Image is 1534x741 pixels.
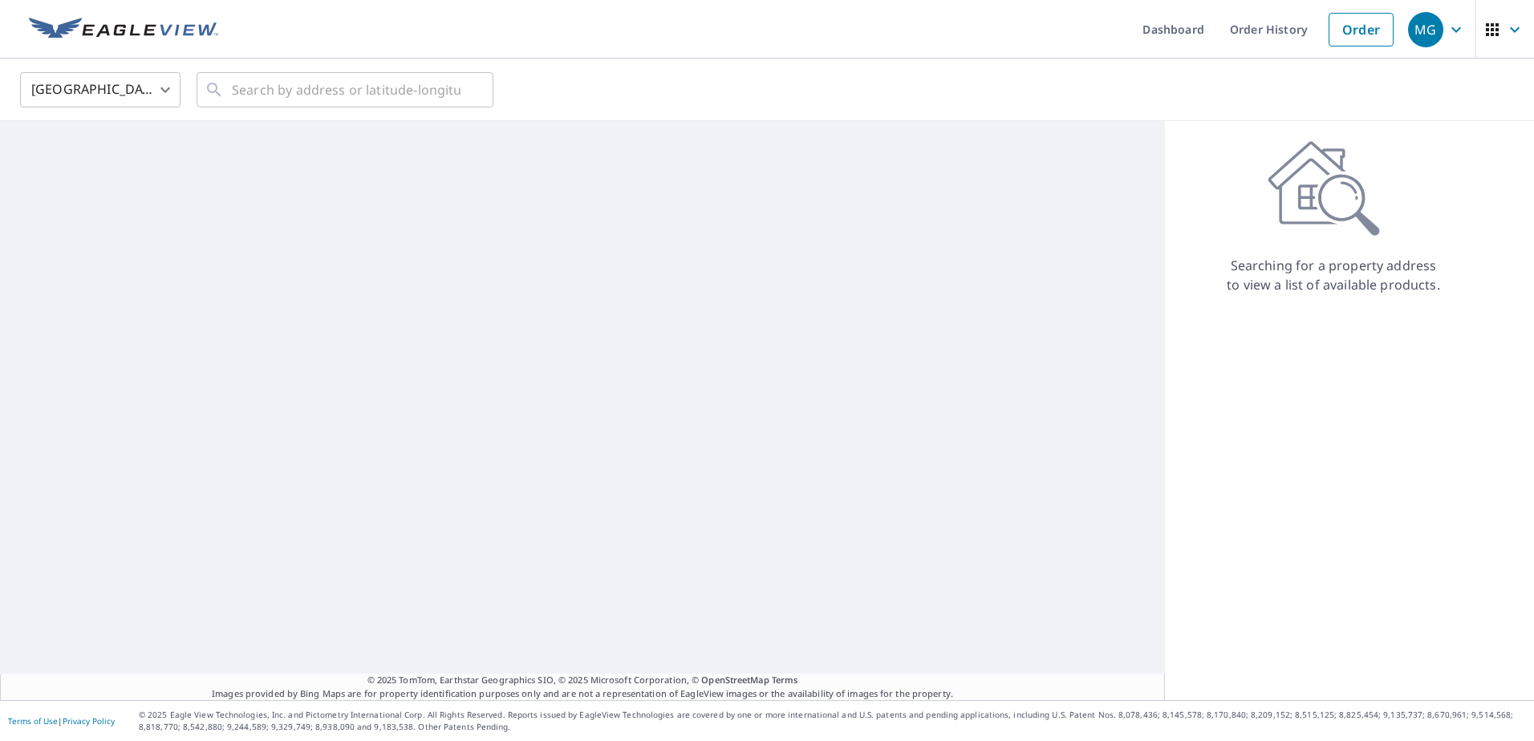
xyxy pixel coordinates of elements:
[1226,256,1441,294] p: Searching for a property address to view a list of available products.
[29,18,218,42] img: EV Logo
[1329,13,1394,47] a: Order
[1408,12,1443,47] div: MG
[367,674,798,687] span: © 2025 TomTom, Earthstar Geographics SIO, © 2025 Microsoft Corporation, ©
[772,674,798,686] a: Terms
[8,716,115,726] p: |
[701,674,769,686] a: OpenStreetMap
[8,715,58,727] a: Terms of Use
[20,67,181,112] div: [GEOGRAPHIC_DATA]
[139,709,1526,733] p: © 2025 Eagle View Technologies, Inc. and Pictometry International Corp. All Rights Reserved. Repo...
[232,67,461,112] input: Search by address or latitude-longitude
[63,715,115,727] a: Privacy Policy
